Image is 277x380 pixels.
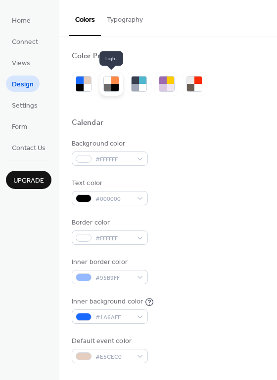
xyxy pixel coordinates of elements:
span: #E5CEC0 [95,352,132,362]
a: Design [6,76,40,92]
a: Form [6,118,33,134]
div: Calendar [72,118,103,128]
a: Views [6,54,36,71]
button: Upgrade [6,171,51,189]
span: Design [12,79,34,90]
div: Inner border color [72,257,146,267]
div: Border color [72,218,146,228]
span: Upgrade [13,176,44,186]
span: Light [99,51,123,66]
div: Default event color [72,336,146,346]
span: Views [12,58,30,69]
span: #000000 [95,194,132,204]
div: Text color [72,178,146,189]
span: Contact Us [12,143,46,153]
span: Home [12,16,31,26]
span: #FFFFFF [95,154,132,165]
a: Contact Us [6,139,51,155]
span: #FFFFFF [95,233,132,244]
a: Connect [6,33,44,49]
a: Home [6,12,37,28]
span: Connect [12,37,38,47]
div: Color Presets [72,51,119,62]
div: Inner background color [72,297,143,307]
div: Background color [72,139,146,149]
span: #1A6AFF [95,312,132,323]
span: Form [12,122,27,132]
a: Settings [6,97,44,113]
span: Settings [12,101,38,111]
span: #95B9FF [95,273,132,283]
